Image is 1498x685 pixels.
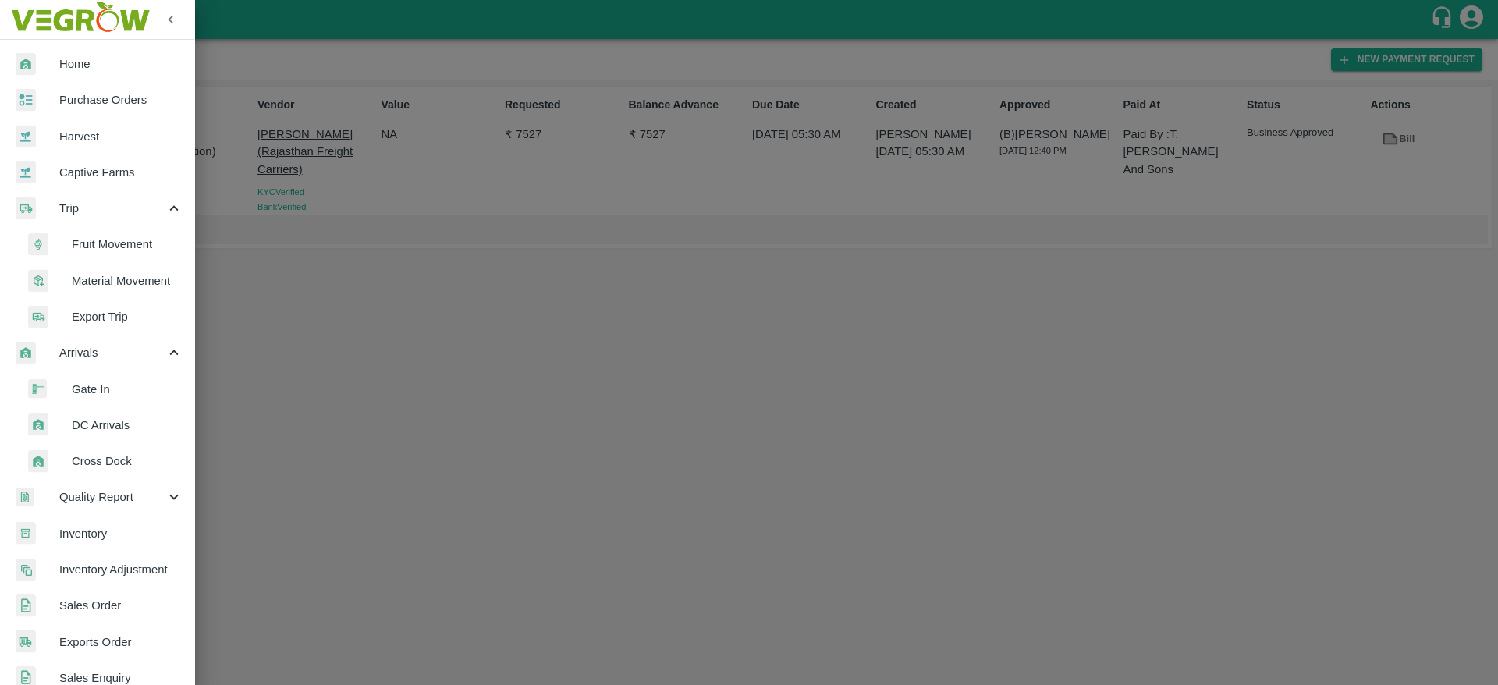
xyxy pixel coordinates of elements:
[16,630,36,653] img: shipments
[59,597,183,614] span: Sales Order
[59,488,165,506] span: Quality Report
[16,89,36,112] img: reciept
[72,417,183,434] span: DC Arrivals
[59,91,183,108] span: Purchase Orders
[16,559,36,581] img: inventory
[16,342,36,364] img: whArrival
[16,197,36,220] img: delivery
[59,55,183,73] span: Home
[28,413,48,436] img: whArrival
[12,299,195,335] a: deliveryExport Trip
[28,306,48,328] img: delivery
[16,488,34,507] img: qualityReport
[16,125,36,148] img: harvest
[59,561,183,578] span: Inventory Adjustment
[28,233,48,256] img: fruit
[72,453,183,470] span: Cross Dock
[16,161,36,184] img: harvest
[59,128,183,145] span: Harvest
[12,407,195,443] a: whArrivalDC Arrivals
[72,272,183,289] span: Material Movement
[59,634,183,651] span: Exports Order
[12,371,195,407] a: gateinGate In
[12,226,195,262] a: fruitFruit Movement
[59,344,165,361] span: Arrivals
[72,308,183,325] span: Export Trip
[16,53,36,76] img: whArrival
[28,269,48,293] img: material
[16,522,36,545] img: whInventory
[59,200,165,217] span: Trip
[16,594,36,617] img: sales
[12,443,195,479] a: whArrivalCross Dock
[59,164,183,181] span: Captive Farms
[59,525,183,542] span: Inventory
[72,236,183,253] span: Fruit Movement
[12,263,195,299] a: materialMaterial Movement
[28,379,47,399] img: gatein
[28,450,48,473] img: whArrival
[72,381,183,398] span: Gate In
